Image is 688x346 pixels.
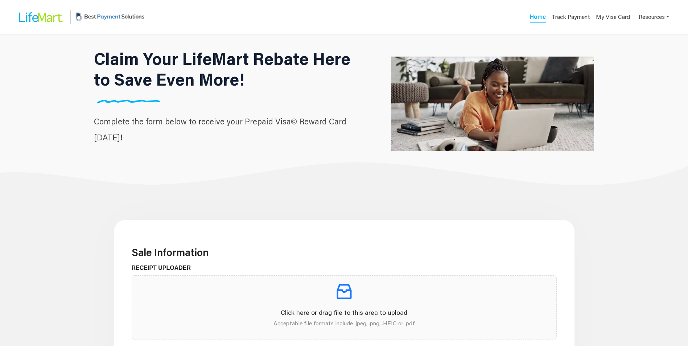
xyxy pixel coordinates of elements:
[132,246,557,259] h3: Sale Information
[596,9,630,24] a: My Visa Card
[552,13,590,23] a: Track Payment
[94,99,164,103] img: Divider
[138,319,551,328] p: Acceptable file formats include .jpeg, .png, .HEIC or .pdf
[74,5,146,29] img: BPS Logo
[530,13,546,23] a: Home
[334,281,354,302] span: inbox
[94,114,362,145] p: Complete the form below to receive your Prepaid Visa© Reward Card [DATE]!
[132,264,197,272] label: RECEIPT UPLOADER
[94,48,362,90] h1: Claim Your LifeMart Rebate Here to Save Even More!
[391,19,594,188] img: LifeMart Hero
[13,5,146,29] a: LifeMart LogoBPS Logo
[138,308,551,317] p: Click here or drag file to this area to upload
[13,5,67,29] img: LifeMart Logo
[639,9,669,24] a: Resources
[132,276,556,339] span: inboxClick here or drag file to this area to uploadAcceptable file formats include .jpeg, .png, ....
